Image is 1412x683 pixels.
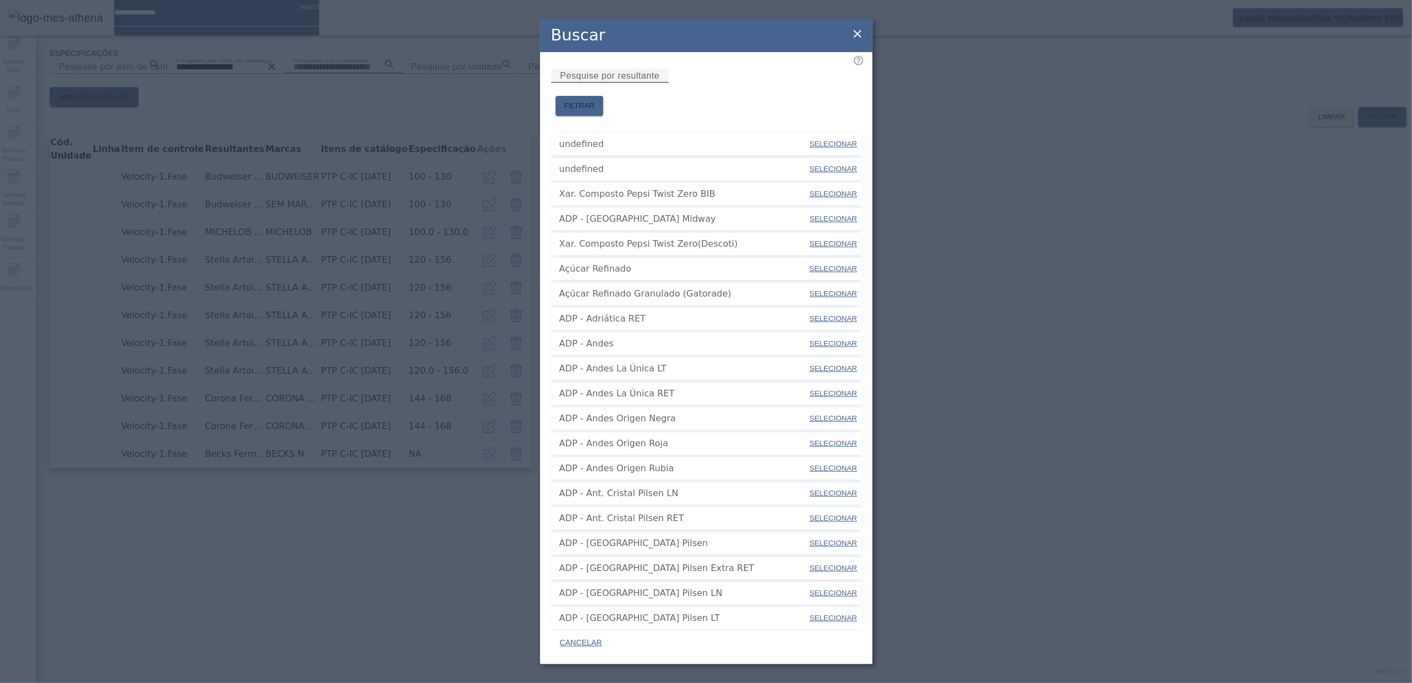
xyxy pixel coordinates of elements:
[808,284,858,304] button: SELECIONAR
[810,190,858,198] span: SELECIONAR
[810,514,858,522] span: SELECIONAR
[810,289,858,298] span: SELECIONAR
[559,337,809,350] span: ADP - Andes
[808,558,858,578] button: SELECIONAR
[810,165,858,173] span: SELECIONAR
[559,587,809,600] span: ADP - [GEOGRAPHIC_DATA] Pilsen LN
[559,611,809,625] span: ADP - [GEOGRAPHIC_DATA] Pilsen LT
[808,409,858,429] button: SELECIONAR
[810,239,858,248] span: SELECIONAR
[560,638,602,649] span: CANCELAR
[560,71,660,80] mat-label: Pesquise por resultante
[808,458,858,478] button: SELECIONAR
[808,483,858,503] button: SELECIONAR
[559,137,809,151] span: undefined
[559,387,809,400] span: ADP - Andes La Única RET
[808,209,858,229] button: SELECIONAR
[810,140,858,148] span: SELECIONAR
[810,564,858,572] span: SELECIONAR
[810,414,858,422] span: SELECIONAR
[810,589,858,597] span: SELECIONAR
[559,162,809,176] span: undefined
[551,23,605,47] h2: Buscar
[810,464,858,472] span: SELECIONAR
[808,533,858,553] button: SELECIONAR
[559,362,809,375] span: ADP - Andes La Única LT
[559,237,809,251] span: Xar. Composto Pepsi Twist Zero(Descoti)
[559,462,809,475] span: ADP - Andes Origen Rubia
[559,537,809,550] span: ADP - [GEOGRAPHIC_DATA] Pilsen
[808,234,858,254] button: SELECIONAR
[564,100,595,111] span: FILTRAR
[808,508,858,528] button: SELECIONAR
[559,437,809,450] span: ADP - Andes Origen Roja
[810,389,858,397] span: SELECIONAR
[810,314,858,323] span: SELECIONAR
[810,215,858,223] span: SELECIONAR
[808,134,858,154] button: SELECIONAR
[810,364,858,373] span: SELECIONAR
[808,184,858,204] button: SELECIONAR
[559,287,809,300] span: Açúcar Refinado Granulado (Gatorade)
[808,434,858,453] button: SELECIONAR
[808,384,858,404] button: SELECIONAR
[559,487,809,500] span: ADP - Ant. Cristal Pilsen LN
[810,264,858,273] span: SELECIONAR
[559,187,809,201] span: Xar. Composto Pepsi Twist Zero BIB
[559,412,809,425] span: ADP - Andes Origen Negra
[810,439,858,447] span: SELECIONAR
[808,309,858,329] button: SELECIONAR
[808,334,858,354] button: SELECIONAR
[559,212,809,226] span: ADP - [GEOGRAPHIC_DATA] Midway
[551,633,611,653] button: CANCELAR
[559,262,809,276] span: Açúcar Refinado
[559,512,809,525] span: ADP - Ant. Cristal Pilsen RET
[559,562,809,575] span: ADP - [GEOGRAPHIC_DATA] Pilsen Extra RET
[808,359,858,379] button: SELECIONAR
[556,96,604,116] button: FILTRAR
[808,259,858,279] button: SELECIONAR
[810,339,858,348] span: SELECIONAR
[808,159,858,179] button: SELECIONAR
[559,312,809,325] span: ADP - Adriática RET
[808,583,858,603] button: SELECIONAR
[810,539,858,547] span: SELECIONAR
[808,608,858,628] button: SELECIONAR
[810,614,858,622] span: SELECIONAR
[810,489,858,497] span: SELECIONAR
